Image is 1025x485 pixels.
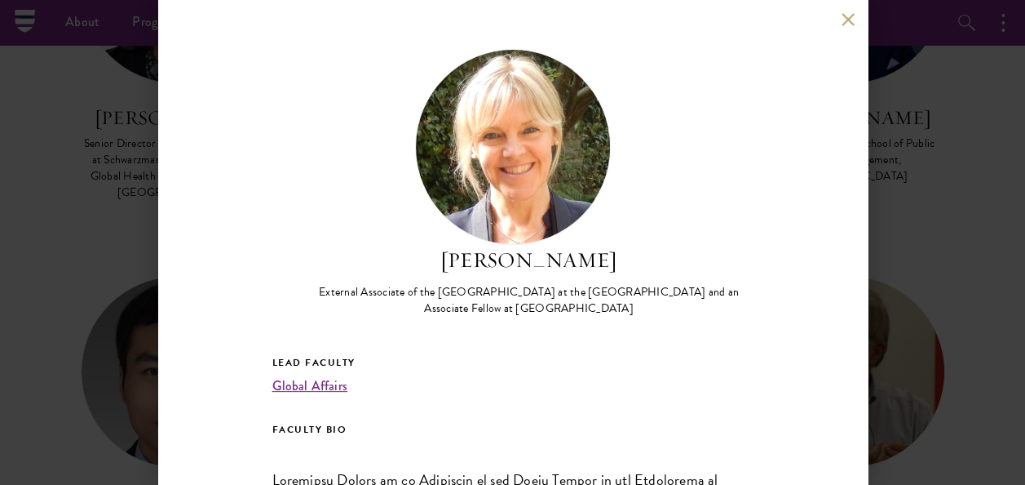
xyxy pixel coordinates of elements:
[272,376,347,395] a: Global Affairs
[272,420,753,438] h5: FACULTY BIO
[305,284,753,317] div: External Associate of the [GEOGRAPHIC_DATA] at the [GEOGRAPHIC_DATA] and an Associate Fellow at [...
[305,245,753,276] h2: [PERSON_NAME]
[415,49,611,245] img: Katherine Morton
[272,354,753,372] h5: Lead Faculty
